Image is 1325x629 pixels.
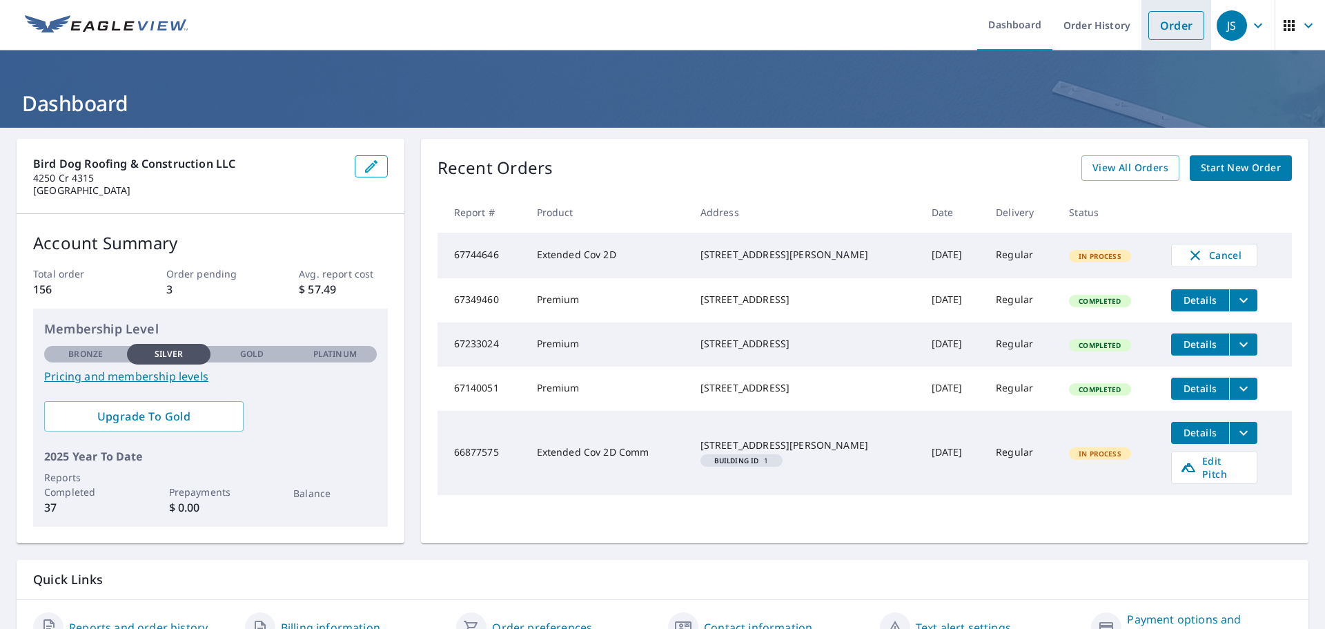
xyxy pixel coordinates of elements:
img: EV Logo [25,15,188,36]
p: Membership Level [44,320,377,338]
a: Start New Order [1190,155,1292,181]
td: [DATE] [921,367,985,411]
td: Regular [985,322,1058,367]
div: [STREET_ADDRESS] [700,381,910,395]
a: Upgrade To Gold [44,401,244,432]
span: In Process [1070,449,1130,458]
button: detailsBtn-66877575 [1171,422,1229,444]
p: Reports Completed [44,470,127,499]
div: [STREET_ADDRESS][PERSON_NAME] [700,438,910,452]
h1: Dashboard [17,89,1308,117]
button: detailsBtn-67349460 [1171,289,1229,311]
span: Details [1179,426,1221,439]
th: Address [689,192,921,233]
a: View All Orders [1081,155,1179,181]
span: Cancel [1186,247,1243,264]
th: Report # [438,192,526,233]
span: Details [1179,382,1221,395]
p: [GEOGRAPHIC_DATA] [33,184,344,197]
button: filesDropdownBtn-67349460 [1229,289,1257,311]
td: Extended Cov 2D [526,233,689,278]
span: 1 [706,457,777,464]
td: 67140051 [438,367,526,411]
td: Premium [526,278,689,322]
button: detailsBtn-67233024 [1171,333,1229,356]
p: $ 0.00 [169,499,252,516]
button: detailsBtn-67140051 [1171,378,1229,400]
p: Avg. report cost [299,267,387,281]
button: filesDropdownBtn-67233024 [1229,333,1257,356]
p: 156 [33,281,121,298]
p: 4250 Cr 4315 [33,172,344,184]
td: Regular [985,367,1058,411]
div: JS [1217,10,1247,41]
button: Cancel [1171,244,1257,267]
span: Edit Pitch [1180,454,1248,481]
span: Upgrade To Gold [55,409,233,424]
div: [STREET_ADDRESS] [700,293,910,307]
p: Recent Orders [438,155,553,181]
span: Completed [1070,340,1129,350]
span: Details [1179,293,1221,307]
span: In Process [1070,251,1130,261]
div: [STREET_ADDRESS] [700,337,910,351]
p: Gold [240,348,264,360]
a: Pricing and membership levels [44,368,377,385]
p: $ 57.49 [299,281,387,298]
td: Regular [985,411,1058,495]
span: View All Orders [1092,159,1168,177]
p: Prepayments [169,485,252,499]
td: [DATE] [921,278,985,322]
td: 66877575 [438,411,526,495]
span: Completed [1070,296,1129,306]
td: [DATE] [921,233,985,278]
p: Balance [293,486,376,501]
th: Status [1058,192,1160,233]
p: Platinum [313,348,357,360]
button: filesDropdownBtn-66877575 [1229,422,1257,444]
em: Building ID [714,457,759,464]
p: 2025 Year To Date [44,448,377,465]
th: Delivery [985,192,1058,233]
p: Account Summary [33,231,388,255]
p: Order pending [166,267,255,281]
td: [DATE] [921,322,985,367]
p: Bird Dog Roofing & Construction LLC [33,155,344,172]
a: Order [1148,11,1204,40]
th: Product [526,192,689,233]
td: [DATE] [921,411,985,495]
p: Bronze [68,348,103,360]
button: filesDropdownBtn-67140051 [1229,378,1257,400]
div: [STREET_ADDRESS][PERSON_NAME] [700,248,910,262]
span: Completed [1070,385,1129,394]
td: Extended Cov 2D Comm [526,411,689,495]
th: Date [921,192,985,233]
p: Quick Links [33,571,1292,588]
td: 67233024 [438,322,526,367]
a: Edit Pitch [1171,451,1257,484]
p: Silver [155,348,184,360]
span: Start New Order [1201,159,1281,177]
td: Regular [985,278,1058,322]
td: 67349460 [438,278,526,322]
p: 37 [44,499,127,516]
p: Total order [33,267,121,281]
p: 3 [166,281,255,298]
td: Premium [526,367,689,411]
td: 67744646 [438,233,526,278]
td: Premium [526,322,689,367]
td: Regular [985,233,1058,278]
span: Details [1179,338,1221,351]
